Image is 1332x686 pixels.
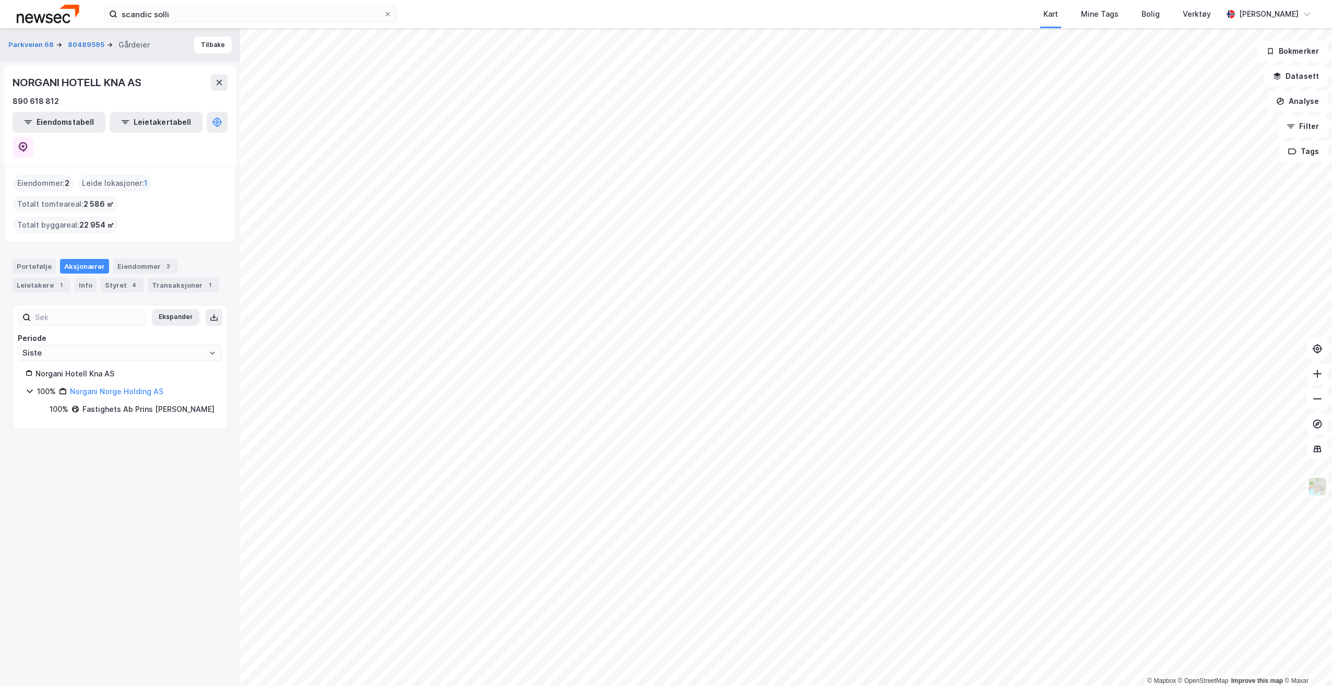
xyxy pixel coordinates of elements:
[8,40,56,50] button: Parkveien 68
[110,112,203,133] button: Leietakertabell
[50,403,68,416] div: 100%
[1231,677,1283,684] a: Improve this map
[205,280,215,290] div: 1
[18,332,222,345] div: Periode
[79,219,114,231] span: 22 954 ㎡
[117,6,384,22] input: Søk på adresse, matrikkel, gårdeiere, leietakere eller personer
[101,278,144,292] div: Styret
[129,280,139,290] div: 4
[75,278,97,292] div: Info
[31,310,145,325] input: Søk
[1280,636,1332,686] div: Kontrollprogram for chat
[144,177,148,190] span: 1
[1183,8,1211,20] div: Verktøy
[17,5,79,23] img: newsec-logo.f6e21ccffca1b3a03d2d.png
[13,175,74,192] div: Eiendommer :
[1141,8,1160,20] div: Bolig
[60,259,109,274] div: Aksjonærer
[13,112,105,133] button: Eiendomstabell
[1264,66,1328,87] button: Datasett
[113,259,177,274] div: Eiendommer
[1279,141,1328,162] button: Tags
[208,349,217,357] button: Open
[1278,116,1328,137] button: Filter
[13,278,70,292] div: Leietakere
[35,368,215,380] div: Norgani Hotell Kna AS
[163,261,173,271] div: 2
[18,345,222,361] input: ClearOpen
[118,39,150,51] div: Gårdeier
[56,280,66,290] div: 1
[1257,41,1328,62] button: Bokmerker
[1043,8,1058,20] div: Kart
[194,37,232,53] button: Tilbake
[1147,677,1176,684] a: Mapbox
[13,259,56,274] div: Portefølje
[13,217,118,233] div: Totalt byggareal :
[84,198,114,210] span: 2 586 ㎡
[1267,91,1328,112] button: Analyse
[68,40,106,50] button: 80489595
[70,387,163,396] a: Norgani Norge Holding AS
[13,74,144,91] div: NORGANI HOTELL KNA AS
[1280,636,1332,686] iframe: Chat Widget
[13,95,59,108] div: 890 618 812
[65,177,69,190] span: 2
[152,309,199,326] button: Ekspander
[13,196,118,212] div: Totalt tomteareal :
[1239,8,1299,20] div: [PERSON_NAME]
[148,278,219,292] div: Transaksjoner
[1081,8,1119,20] div: Mine Tags
[37,385,56,398] div: 100%
[82,403,215,416] div: Fastighets Ab Prins [PERSON_NAME]
[78,175,152,192] div: Leide lokasjoner :
[1307,477,1327,496] img: Z
[1178,677,1229,684] a: OpenStreetMap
